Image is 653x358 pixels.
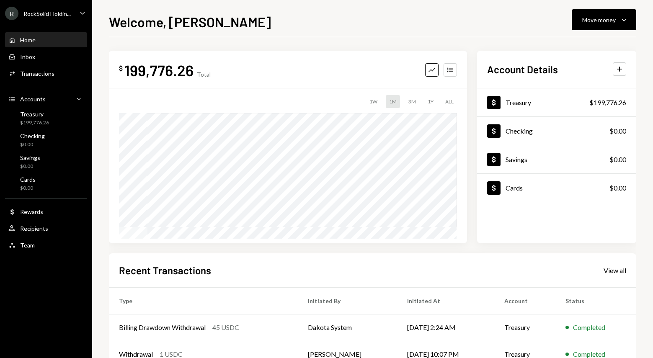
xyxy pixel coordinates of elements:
div: 1Y [424,95,437,108]
a: Treasury$199,776.26 [5,108,87,128]
div: $0.00 [20,141,45,148]
a: Savings$0.00 [5,152,87,172]
th: Initiated By [298,287,397,314]
div: Cards [20,176,36,183]
a: Recipients [5,221,87,236]
h1: Welcome, [PERSON_NAME] [109,13,271,30]
div: 1M [386,95,400,108]
div: Checking [506,127,533,135]
a: Checking$0.00 [477,117,636,145]
a: Treasury$199,776.26 [477,88,636,116]
a: Cards$0.00 [5,173,87,193]
div: Recipients [20,225,48,232]
div: Inbox [20,53,35,60]
div: $0.00 [20,163,40,170]
div: Savings [506,155,527,163]
td: Dakota System [298,314,397,341]
div: $ [119,64,123,72]
div: $0.00 [609,183,626,193]
div: Accounts [20,95,46,103]
div: ALL [442,95,457,108]
td: Treasury [494,314,556,341]
a: Rewards [5,204,87,219]
th: Account [494,287,556,314]
a: Accounts [5,91,87,106]
a: Inbox [5,49,87,64]
h2: Recent Transactions [119,263,211,277]
div: Transactions [20,70,54,77]
div: Treasury [20,111,49,118]
div: Total [197,71,211,78]
a: Team [5,237,87,252]
div: Treasury [506,98,531,106]
div: Billing Drawdown Withdrawal [119,322,206,332]
div: Completed [573,322,605,332]
div: $0.00 [609,155,626,165]
div: 1W [366,95,381,108]
a: Cards$0.00 [477,174,636,202]
div: Rewards [20,208,43,215]
div: Team [20,242,35,249]
th: Status [555,287,636,314]
div: $0.00 [609,126,626,136]
div: $199,776.26 [20,119,49,126]
div: RockSolid Holdin... [23,10,71,17]
th: Type [109,287,298,314]
div: Savings [20,154,40,161]
a: Savings$0.00 [477,145,636,173]
div: Move money [582,15,616,24]
h2: Account Details [487,62,558,76]
div: $0.00 [20,185,36,192]
div: Home [20,36,36,44]
div: Cards [506,184,523,192]
div: Checking [20,132,45,139]
div: 45 USDC [212,322,239,332]
th: Initiated At [397,287,494,314]
button: Move money [572,9,636,30]
td: [DATE] 2:24 AM [397,314,494,341]
div: 3M [405,95,419,108]
a: View all [604,265,626,275]
div: $199,776.26 [589,98,626,108]
a: Transactions [5,66,87,81]
div: R [5,7,18,20]
a: Checking$0.00 [5,130,87,150]
a: Home [5,32,87,47]
div: 199,776.26 [124,61,194,80]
